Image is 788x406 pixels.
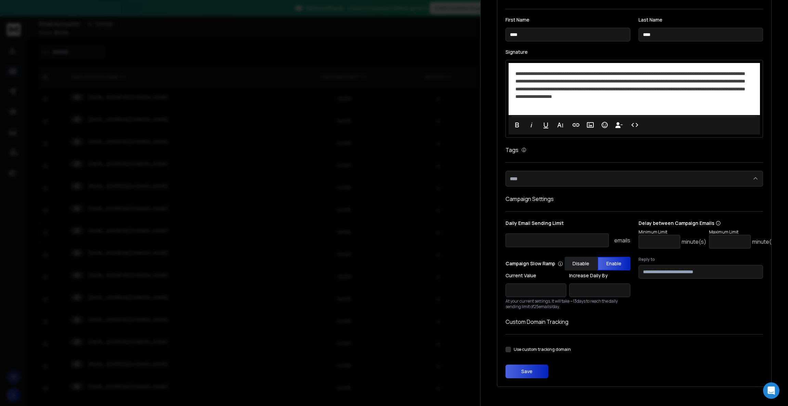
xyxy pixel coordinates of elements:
[511,118,524,132] button: Bold (Ctrl+B)
[682,238,706,246] p: minute(s)
[628,118,641,132] button: Code View
[505,273,566,278] label: Current Value
[554,118,567,132] button: More Text
[639,257,763,262] label: Reply to
[505,146,518,154] h1: Tags
[505,318,763,326] h1: Custom Domain Tracking
[639,17,763,22] label: Last Name
[505,17,630,22] label: First Name
[514,347,571,352] label: Use custom tracking domain
[505,260,563,267] p: Campaign Slow Ramp
[505,299,630,309] p: At your current settings, it will take ~ 13 days to reach the daily sending limit of 25 emails/day.
[565,257,597,270] button: Disable
[639,229,706,235] p: Minimum Limit
[598,118,611,132] button: Emoticons
[597,257,630,270] button: Enable
[639,220,777,227] p: Delay between Campaign Emails
[539,118,552,132] button: Underline (Ctrl+U)
[584,118,597,132] button: Insert Image (Ctrl+P)
[569,273,630,278] label: Increase Daily By
[752,238,777,246] p: minute(s)
[613,118,626,132] button: Insert Unsubscribe Link
[763,382,779,399] div: Open Intercom Messenger
[505,50,763,54] label: Signature
[505,365,548,378] button: Save
[569,118,582,132] button: Insert Link (Ctrl+K)
[505,195,763,203] h1: Campaign Settings
[614,236,630,244] p: emails
[505,220,630,229] p: Daily Email Sending Limit
[525,118,538,132] button: Italic (Ctrl+I)
[709,229,777,235] p: Maximum Limit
